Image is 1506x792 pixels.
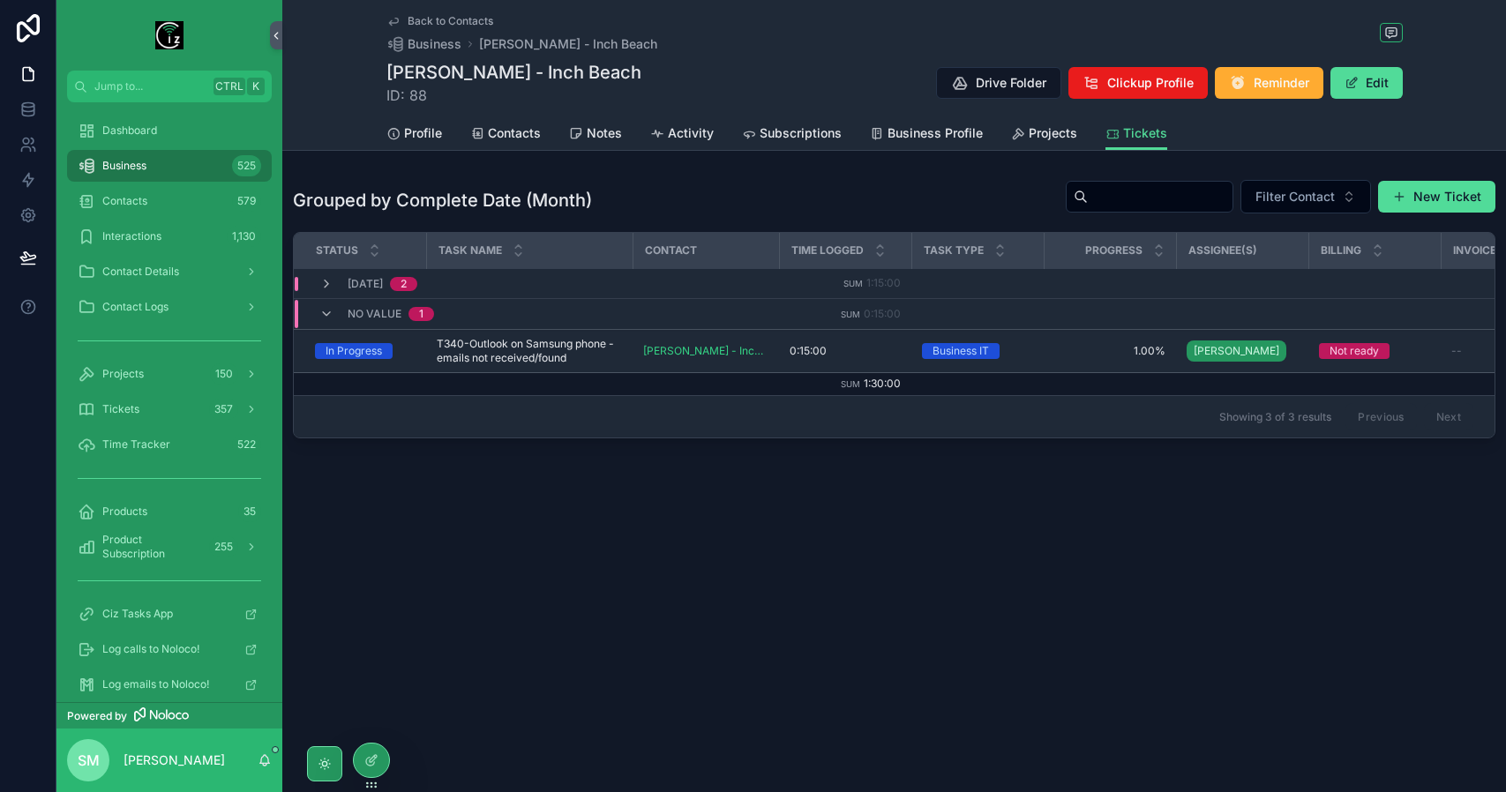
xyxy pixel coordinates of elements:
[124,751,225,769] p: [PERSON_NAME]
[1254,74,1309,92] span: Reminder
[102,533,202,561] span: Product Subscription
[924,243,984,258] span: Task Type
[102,265,179,279] span: Contact Details
[232,434,261,455] div: 522
[232,155,261,176] div: 525
[870,117,983,153] a: Business Profile
[479,35,657,53] span: [PERSON_NAME] - Inch Beach
[645,243,697,258] span: Contact
[249,79,263,93] span: K
[102,367,144,381] span: Projects
[841,310,860,319] small: Sum
[348,277,383,291] span: [DATE]
[209,399,238,420] div: 357
[67,633,272,665] a: Log calls to Noloco!
[843,279,863,288] small: Sum
[643,344,768,358] a: [PERSON_NAME] - Inch Beach
[67,185,272,217] a: Contacts579
[386,35,461,53] a: Business
[933,343,989,359] div: Business IT
[386,117,442,153] a: Profile
[102,677,209,691] span: Log emails to Noloco!
[1068,67,1208,99] button: Clickup Profile
[67,598,272,630] a: Ciz Tasks App
[1330,67,1403,99] button: Edit
[78,750,100,771] span: SM
[1105,117,1167,151] a: Tickets
[155,21,184,49] img: App logo
[650,117,714,153] a: Activity
[1240,180,1371,213] button: Select Button
[1085,243,1143,258] span: Progress
[67,115,272,146] a: Dashboard
[386,60,641,85] h1: [PERSON_NAME] - Inch Beach
[102,504,147,519] span: Products
[348,307,401,321] span: No value
[102,123,157,138] span: Dashboard
[102,300,169,314] span: Contact Logs
[1188,243,1257,258] span: Assignee(s)
[67,531,272,563] a: Product Subscription255
[1378,181,1495,213] button: New Ticket
[102,194,147,208] span: Contacts
[408,14,493,28] span: Back to Contacts
[102,402,139,416] span: Tickets
[408,35,461,53] span: Business
[102,437,170,452] span: Time Tracker
[488,124,541,142] span: Contacts
[401,277,407,291] div: 2
[437,337,622,365] a: T340-Outlook on Samsung phone - emails not received/found
[67,393,272,425] a: Tickets357
[209,536,238,557] div: 255
[214,78,245,95] span: Ctrl
[1319,343,1430,359] a: Not ready
[232,191,261,212] div: 579
[326,343,382,359] div: In Progress
[1054,344,1165,358] a: 1.00%
[102,607,173,621] span: Ciz Tasks App
[67,669,272,700] a: Log emails to Noloco!
[238,501,261,522] div: 35
[1255,188,1335,205] span: Filter Contact
[936,67,1061,99] button: Drive Folder
[56,702,282,728] a: Powered by
[67,220,272,252] a: Interactions1,130
[864,377,901,390] span: 1:30:00
[67,709,127,723] span: Powered by
[386,85,641,106] span: ID: 88
[67,496,272,527] a: Products35
[790,344,901,358] a: 0:15:00
[67,291,272,323] a: Contact Logs
[742,117,842,153] a: Subscriptions
[587,124,622,142] span: Notes
[1011,117,1077,153] a: Projects
[1451,344,1462,358] span: --
[1107,74,1194,92] span: Clickup Profile
[67,358,272,390] a: Projects150
[227,226,261,247] div: 1,130
[102,642,199,656] span: Log calls to Noloco!
[67,71,272,102] button: Jump to...CtrlK
[386,14,493,28] a: Back to Contacts
[791,243,864,258] span: Time Logged
[94,79,206,93] span: Jump to...
[293,188,592,213] h1: Grouped by Complete Date (Month)
[404,124,442,142] span: Profile
[316,243,358,258] span: Status
[1321,243,1361,258] span: Billing
[102,229,161,243] span: Interactions
[922,343,1033,359] a: Business IT
[976,74,1046,92] span: Drive Folder
[1029,124,1077,142] span: Projects
[668,124,714,142] span: Activity
[210,363,238,385] div: 150
[1330,343,1379,359] div: Not ready
[470,117,541,153] a: Contacts
[1215,67,1323,99] button: Reminder
[1194,344,1279,358] span: [PERSON_NAME]
[438,243,502,258] span: Task Name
